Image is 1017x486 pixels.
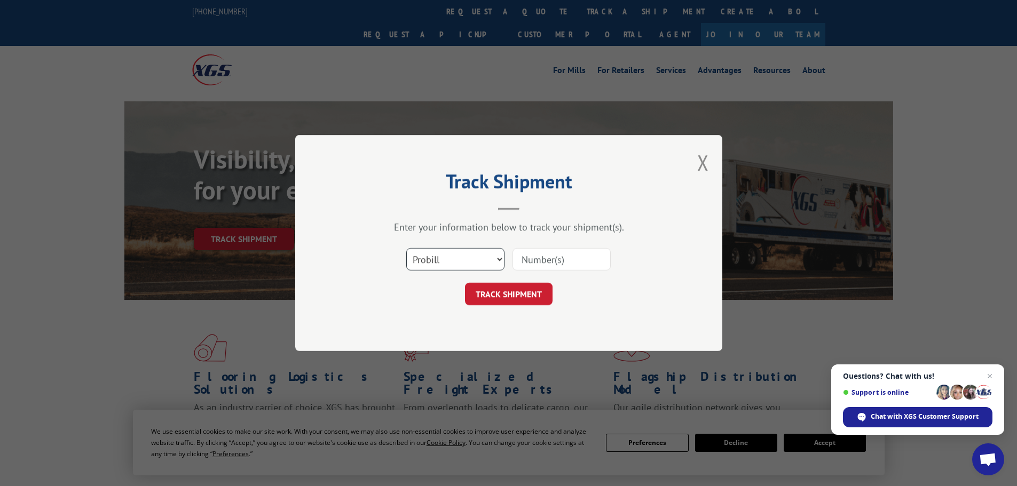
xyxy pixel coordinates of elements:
[513,248,611,270] input: Number(s)
[843,388,933,396] span: Support is online
[465,283,553,305] button: TRACK SHIPMENT
[349,221,669,233] div: Enter your information below to track your shipment(s).
[349,174,669,194] h2: Track Shipment
[843,372,992,380] span: Questions? Chat with us!
[983,370,996,383] span: Close chat
[697,148,709,177] button: Close modal
[843,407,992,427] div: Chat with XGS Customer Support
[972,443,1004,475] div: Open chat
[871,412,979,421] span: Chat with XGS Customer Support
